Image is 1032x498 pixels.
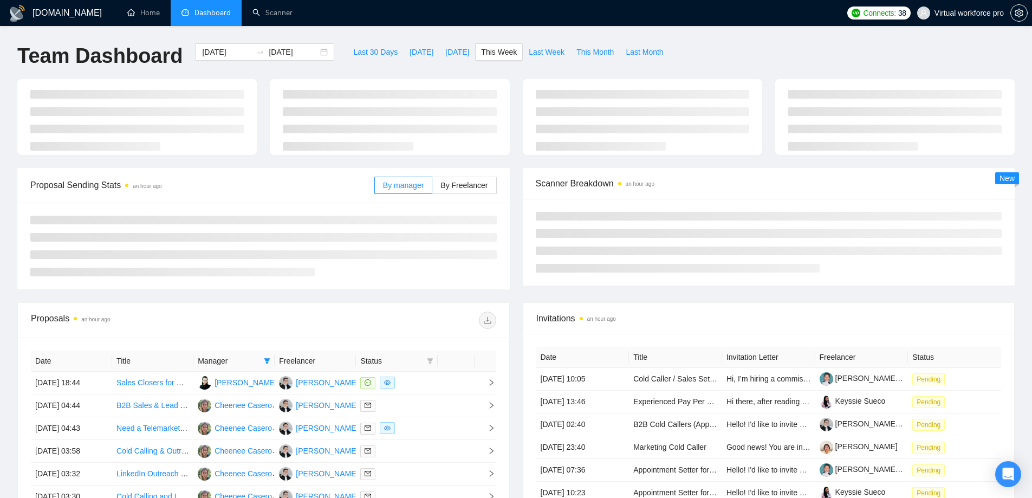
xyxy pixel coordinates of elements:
[536,459,629,482] td: [DATE] 07:36
[31,463,112,486] td: [DATE] 03:32
[536,347,629,368] th: Date
[116,447,306,455] a: Cold Calling & Outreach Specialist for Marketing Agency
[365,425,371,431] span: mail
[912,397,949,406] a: Pending
[570,43,620,61] button: This Month
[722,347,815,368] th: Invitation Letter
[920,9,927,17] span: user
[279,376,293,390] img: LB
[198,467,211,481] img: CC
[31,312,263,329] div: Proposals
[112,372,193,394] td: Sales Closers for Medical Billing Services
[427,358,433,364] span: filter
[629,391,722,413] td: Experienced Pay Per Successful Setter Needed for Marketing Agency
[198,469,272,477] a: CCCheenee Casero
[629,413,722,436] td: B2B Cold Callers (Appointment Setters) Needed – US-Based Lead Generation Company
[198,444,211,458] img: CC
[112,440,193,463] td: Cold Calling & Outreach Specialist for Marketing Agency
[626,46,663,58] span: Last Month
[629,368,722,391] td: Cold Caller / Sales Setter – Paid Per Booked Appointment
[365,379,371,386] span: message
[365,448,371,454] span: mail
[626,181,654,187] time: an hour ago
[404,43,439,61] button: [DATE]
[629,436,722,459] td: Marketing Cold Caller
[440,181,488,190] span: By Freelancer
[820,441,833,454] img: c1jfcefzoMxc0dpsG9N6WC9OxQkqUmI837UE2Y7OVbdkoMIWl5aqdTyN8-LuRqrntL
[445,46,469,58] span: [DATE]
[264,358,270,364] span: filter
[116,401,311,410] a: B2B Sales & Lead Generation Specialist – Small Retailers
[912,488,949,497] a: Pending
[475,43,523,61] button: This Week
[384,379,391,386] span: eye
[820,442,898,451] a: [PERSON_NAME]
[536,312,1002,325] span: Invitations
[908,347,1001,368] th: Status
[215,468,272,480] div: Cheenee Casero
[820,395,833,409] img: c11fd1_A7JiA-MHGoFxNbbH_cxuzaZyCYVg0wZSqOIENJox2TGeGcoEqp_VJsLSHbu
[296,399,423,411] div: [PERSON_NAME] [PERSON_NAME]
[479,470,495,477] span: right
[536,177,1002,190] span: Scanner Breakdown
[198,423,272,432] a: CCCheenee Casero
[116,424,310,432] a: Need a Telemarketer for Commercial Insurance Company
[193,351,275,372] th: Manager
[31,372,112,394] td: [DATE] 18:44
[215,422,272,434] div: Cheenee Casero
[279,423,423,432] a: LB[PERSON_NAME] [PERSON_NAME]
[279,378,423,386] a: LB[PERSON_NAME] [PERSON_NAME]
[633,443,706,451] a: Marketing Cold Caller
[279,469,423,477] a: LB[PERSON_NAME] [PERSON_NAME]
[620,43,669,61] button: Last Month
[820,463,833,477] img: c18Ag4V_8P0blAToAnYrnYb4qaf5peDkFAD0PA1gCW0_XgyGZSdGjgB08ZOUnlTLo5
[633,374,828,383] a: Cold Caller / Sales Setter – Paid Per Booked Appointment
[820,374,997,383] a: [PERSON_NAME] [PERSON_NAME] Falalimpa
[912,442,945,454] span: Pending
[112,463,193,486] td: LinkedIn Outreach Specialist (Lead Generation & Appointments Setting)
[1010,4,1028,22] button: setting
[296,377,423,389] div: [PERSON_NAME] [PERSON_NAME]
[912,465,949,474] a: Pending
[9,5,26,22] img: logo
[215,399,272,411] div: Cheenee Casero
[194,8,231,17] span: Dashboard
[30,178,374,192] span: Proposal Sending Stats
[279,399,293,412] img: LB
[815,347,908,368] th: Freelancer
[17,43,183,69] h1: Team Dashboard
[112,394,193,417] td: B2B Sales & Lead Generation Specialist – Small Retailers
[1010,9,1028,17] a: setting
[633,420,932,429] a: B2B Cold Callers (Appointment Setters) Needed – US-Based Lead Generation Company
[820,419,962,428] a: [PERSON_NAME] [PERSON_NAME]
[852,9,860,17] img: upwork-logo.png
[275,351,356,372] th: Freelancer
[198,446,272,455] a: CCCheenee Casero
[820,372,833,386] img: c18Ag4V_8P0blAToAnYrnYb4qaf5peDkFAD0PA1gCW0_XgyGZSdGjgB08ZOUnlTLo5
[999,174,1015,183] span: New
[127,8,160,17] a: homeHome
[81,316,110,322] time: an hour ago
[479,424,495,432] span: right
[820,418,833,431] img: c1AyKq6JICviXaEpkmdqJS9d0fu8cPtAjDADDsaqrL33dmlxerbgAEFrRdAYEnyeyq
[133,183,161,189] time: an hour ago
[820,488,886,496] a: Keyssie Sueco
[262,353,272,369] span: filter
[629,347,722,368] th: Title
[252,8,293,17] a: searchScanner
[198,422,211,435] img: CC
[912,419,945,431] span: Pending
[425,353,436,369] span: filter
[116,469,358,478] a: LinkedIn Outreach Specialist (Lead Generation & Appointments Setting)
[633,397,868,406] a: Experienced Pay Per Successful Setter Needed for Marketing Agency
[198,400,272,409] a: CCCheenee Casero
[410,46,433,58] span: [DATE]
[629,459,722,482] td: Appointment Setter for Cold Leads
[633,488,764,497] a: Appointment Setter for Consulting Firm
[31,351,112,372] th: Date
[365,402,371,409] span: mail
[864,7,896,19] span: Connects:
[269,46,318,58] input: End date
[296,422,423,434] div: [PERSON_NAME] [PERSON_NAME]
[181,9,189,16] span: dashboard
